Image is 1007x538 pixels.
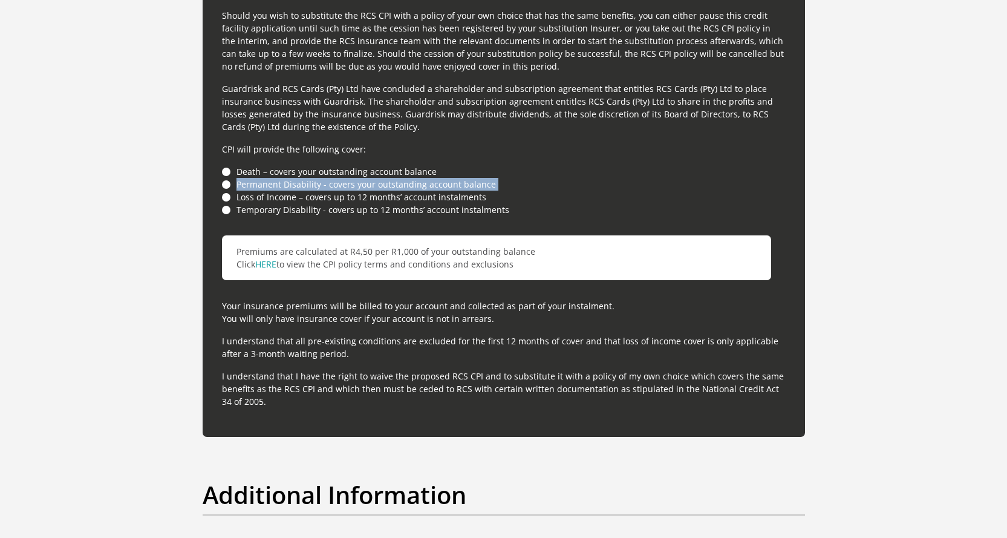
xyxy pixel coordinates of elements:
[222,300,786,325] p: Your insurance premiums will be billed to your account and collected as part of your instalment. ...
[222,9,786,73] p: Should you wish to substitute the RCS CPI with a policy of your own choice that has the same bene...
[255,258,276,270] a: HERE
[222,82,786,133] p: Guardrisk and RCS Cards (Pty) Ltd have concluded a shareholder and subscription agreement that en...
[222,165,786,178] li: Death – covers your outstanding account balance
[222,178,786,191] li: Permanent Disability - covers your outstanding account balance
[222,203,786,216] li: Temporary Disability - covers up to 12 months’ account instalments
[203,481,805,510] h2: Additional Information
[222,370,786,408] p: I understand that I have the right to waive the proposed RCS CPI and to substitute it with a poli...
[222,143,786,156] p: CPI will provide the following cover:
[222,191,786,203] li: Loss of Income – covers up to 12 months’ account instalments
[222,335,786,360] p: I understand that all pre-existing conditions are excluded for the first 12 months of cover and t...
[222,235,771,280] p: Premiums are calculated at R4,50 per R1,000 of your outstanding balance Click to view the CPI pol...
